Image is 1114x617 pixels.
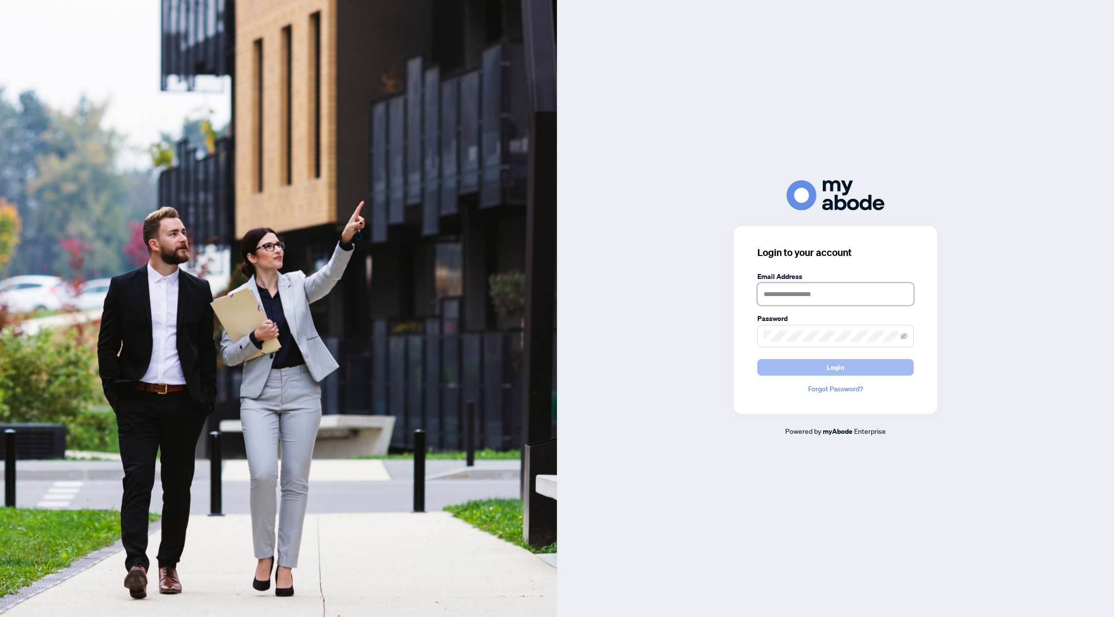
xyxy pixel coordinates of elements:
[757,246,914,259] h3: Login to your account
[787,180,884,210] img: ma-logo
[757,313,914,324] label: Password
[757,383,914,394] a: Forgot Password?
[900,333,907,340] span: eye-invisible
[785,426,821,435] span: Powered by
[827,360,844,375] span: Login
[757,359,914,376] button: Login
[854,426,886,435] span: Enterprise
[757,271,914,282] label: Email Address
[823,426,853,437] a: myAbode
